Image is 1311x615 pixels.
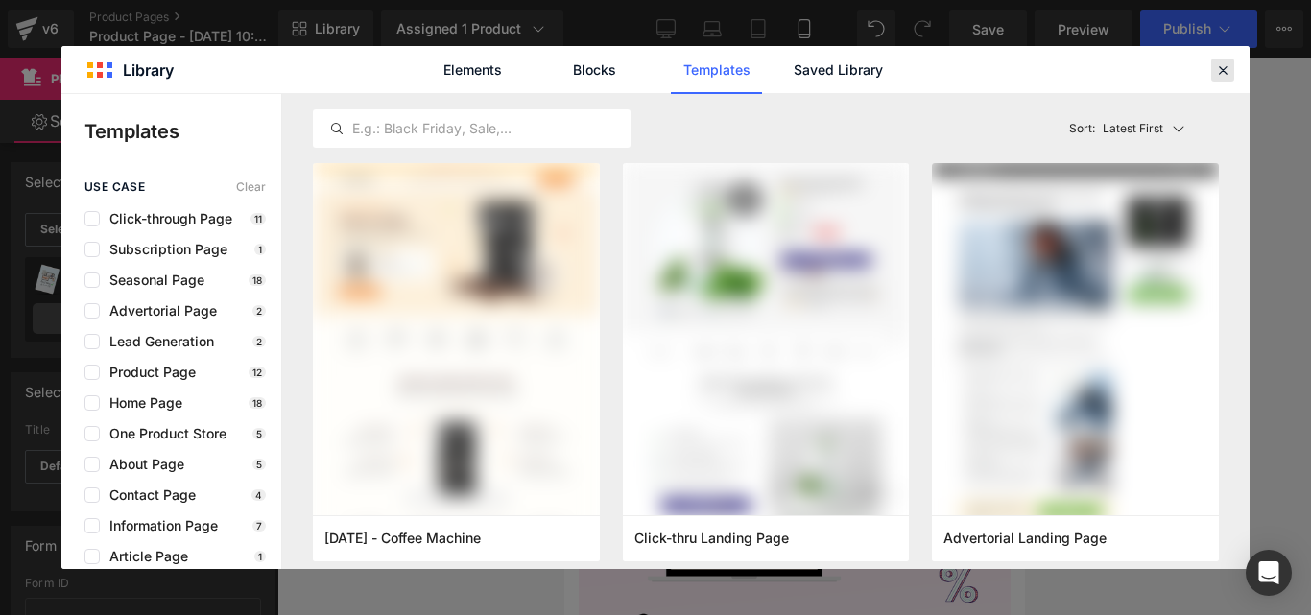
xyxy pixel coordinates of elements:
[100,272,204,288] span: Seasonal Page
[943,530,1107,547] span: Advertorial Landing Page
[252,428,266,439] p: 5
[100,211,232,226] span: Click-through Page
[374,49,417,91] button: Abrir menú de cuenta
[1061,109,1220,148] button: Latest FirstSort:Latest First
[254,551,266,562] p: 1
[1069,122,1095,135] span: Sort:
[324,530,481,547] span: Thanksgiving - Coffee Machine
[252,305,266,317] p: 2
[549,46,640,94] a: Blocks
[100,365,196,380] span: Product Page
[634,530,789,547] span: Click-thru Landing Page
[100,457,184,472] span: About Page
[793,46,884,94] a: Saved Library
[100,395,182,411] span: Home Page
[100,518,218,533] span: Information Page
[671,46,762,94] a: Templates
[236,180,266,194] span: Clear
[427,46,518,94] a: Elements
[100,334,214,349] span: Lead Generation
[100,487,196,503] span: Contact Page
[417,49,459,91] button: Abrir carrito Total de artículos en el carrito: 0
[84,180,145,194] span: use case
[1103,120,1163,137] p: Latest First
[249,274,266,286] p: 18
[84,41,374,99] a: Libro Digital
[252,459,266,470] p: 5
[252,336,266,347] p: 2
[252,520,266,532] p: 7
[185,58,274,83] span: Libro Digital
[249,367,266,378] p: 12
[84,117,281,146] p: Templates
[42,14,418,26] p: Welcome to our store
[251,489,266,501] p: 4
[100,242,227,257] span: Subscription Page
[42,49,84,91] button: Abrir búsqueda
[254,244,266,255] p: 1
[249,397,266,409] p: 18
[314,117,630,140] input: E.g.: Black Friday, Sale,...
[100,303,217,319] span: Advertorial Page
[1246,550,1292,596] div: Open Intercom Messenger
[100,549,188,564] span: Article Page
[100,426,226,441] span: One Product Store
[250,213,266,225] p: 11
